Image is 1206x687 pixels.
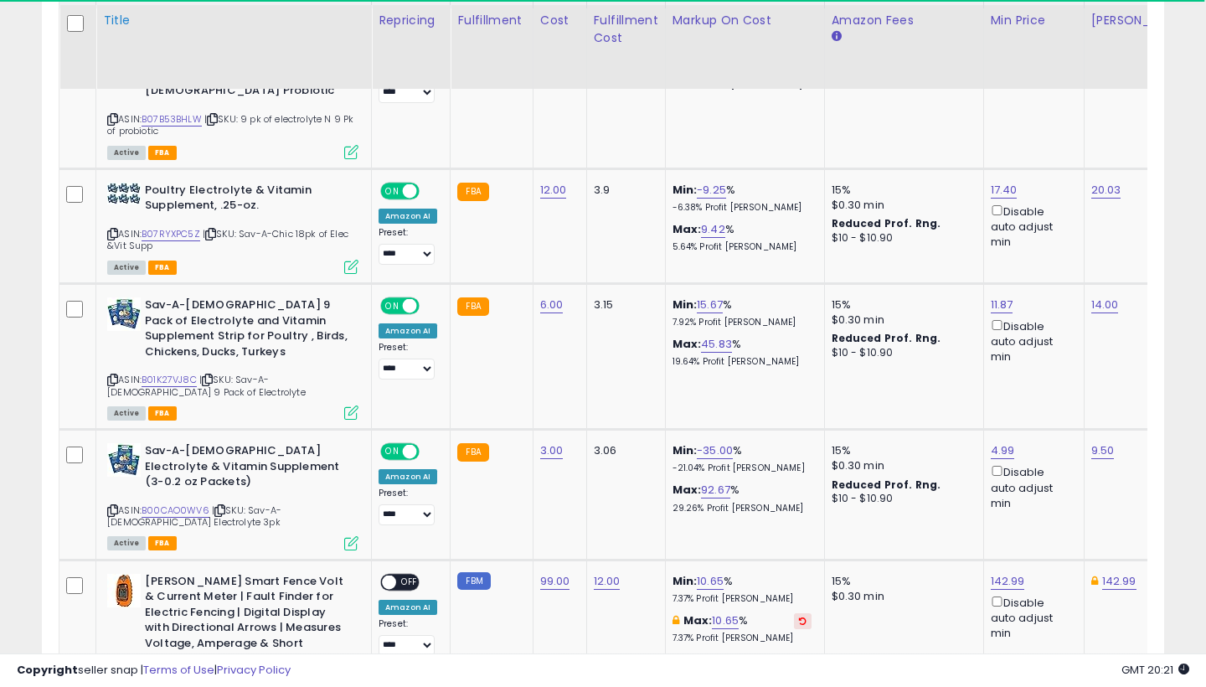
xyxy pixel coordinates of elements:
[673,443,812,474] div: %
[832,331,941,345] b: Reduced Prof. Rng.
[1091,297,1119,313] a: 14.00
[540,182,567,199] a: 12.00
[103,12,364,29] div: Title
[673,337,812,368] div: %
[379,618,437,656] div: Preset:
[673,336,702,352] b: Max:
[379,12,443,29] div: Repricing
[379,209,437,224] div: Amazon AI
[217,662,291,678] a: Privacy Policy
[832,458,971,473] div: $0.30 min
[673,613,812,644] div: %
[17,663,291,679] div: seller snap | |
[665,5,824,89] th: The percentage added to the cost of goods (COGS) that forms the calculator for Min & Max prices.
[832,231,971,245] div: $10 - $10.90
[145,443,348,494] b: Sav-A-[DEMOGRAPHIC_DATA] Electrolyte & Vitamin Supplement (3-0.2 oz Packets)
[417,183,444,198] span: OFF
[107,406,146,421] span: All listings currently available for purchase on Amazon
[832,313,971,328] div: $0.30 min
[673,593,812,605] p: 7.37% Profit [PERSON_NAME]
[594,573,621,590] a: 12.00
[142,227,200,241] a: B07RYXPC5Z
[594,183,652,198] div: 3.9
[594,443,652,458] div: 3.06
[17,662,78,678] strong: Copyright
[107,443,141,477] img: 51BXMK9y20L._SL40_.jpg
[701,336,732,353] a: 45.83
[540,442,564,459] a: 3.00
[145,574,348,671] b: [PERSON_NAME] Smart Fence Volt & Current Meter | Fault Finder for Electric Fencing | Digital Disp...
[594,297,652,313] div: 3.15
[673,241,812,253] p: 5.64% Profit [PERSON_NAME]
[832,29,842,44] small: Amazon Fees.
[991,182,1018,199] a: 17.40
[1091,182,1121,199] a: 20.03
[991,297,1013,313] a: 11.87
[382,299,403,313] span: ON
[107,261,146,275] span: All listings currently available for purchase on Amazon
[379,227,437,265] div: Preset:
[991,202,1071,251] div: Disable auto adjust min
[673,202,812,214] p: -6.38% Profit [PERSON_NAME]
[1121,662,1189,678] span: 2025-08-13 20:21 GMT
[382,445,403,459] span: ON
[673,317,812,328] p: 7.92% Profit [PERSON_NAME]
[832,216,941,230] b: Reduced Prof. Rng.
[697,573,724,590] a: 10.65
[396,575,423,589] span: OFF
[697,442,733,459] a: -35.00
[379,323,437,338] div: Amazon AI
[673,221,702,237] b: Max:
[673,297,698,313] b: Min:
[673,573,698,589] b: Min:
[832,478,941,492] b: Reduced Prof. Rng.
[379,342,437,380] div: Preset:
[107,536,146,550] span: All listings currently available for purchase on Amazon
[673,483,812,514] div: %
[457,12,525,29] div: Fulfillment
[991,442,1015,459] a: 4.99
[417,299,444,313] span: OFF
[594,12,658,47] div: Fulfillment Cost
[991,462,1071,511] div: Disable auto adjust min
[107,297,141,331] img: 51wE-Pb0ysL._SL40_.jpg
[673,12,817,29] div: Markup on Cost
[107,183,141,204] img: 51uDJ1JVLaL._SL40_.jpg
[142,504,209,518] a: B00CAO0WV6
[697,297,723,313] a: 15.67
[1091,12,1191,29] div: [PERSON_NAME]
[143,662,214,678] a: Terms of Use
[991,573,1025,590] a: 142.99
[673,182,698,198] b: Min:
[145,183,348,218] b: Poultry Electrolyte & Vitamin Supplement, .25-oz.
[832,346,971,360] div: $10 - $10.90
[107,21,358,158] div: ASIN:
[107,373,306,398] span: | SKU: Sav-A-[DEMOGRAPHIC_DATA] 9 Pack of Electrolyte
[683,612,713,628] b: Max:
[673,462,812,474] p: -21.04% Profit [PERSON_NAME]
[673,356,812,368] p: 19.64% Profit [PERSON_NAME]
[673,503,812,514] p: 29.26% Profit [PERSON_NAME]
[142,373,197,387] a: B01K27VJ8C
[107,112,354,137] span: | SKU: 9 pk of electrolyte N 9 Pk of probiotic
[417,445,444,459] span: OFF
[540,12,580,29] div: Cost
[697,182,726,199] a: -9.25
[701,221,725,238] a: 9.42
[145,297,348,364] b: Sav-A-[DEMOGRAPHIC_DATA] 9 Pack of Electrolyte and Vitamin Supplement Strip for Poultry , Birds, ...
[673,183,812,214] div: %
[382,183,403,198] span: ON
[673,297,812,328] div: %
[148,146,177,160] span: FBA
[832,443,971,458] div: 15%
[540,297,564,313] a: 6.00
[673,222,812,253] div: %
[457,297,488,316] small: FBA
[673,442,698,458] b: Min:
[148,406,177,421] span: FBA
[457,572,490,590] small: FBM
[991,317,1071,365] div: Disable auto adjust min
[142,112,202,127] a: B07B53BHLW
[1102,573,1136,590] a: 142.99
[832,12,977,29] div: Amazon Fees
